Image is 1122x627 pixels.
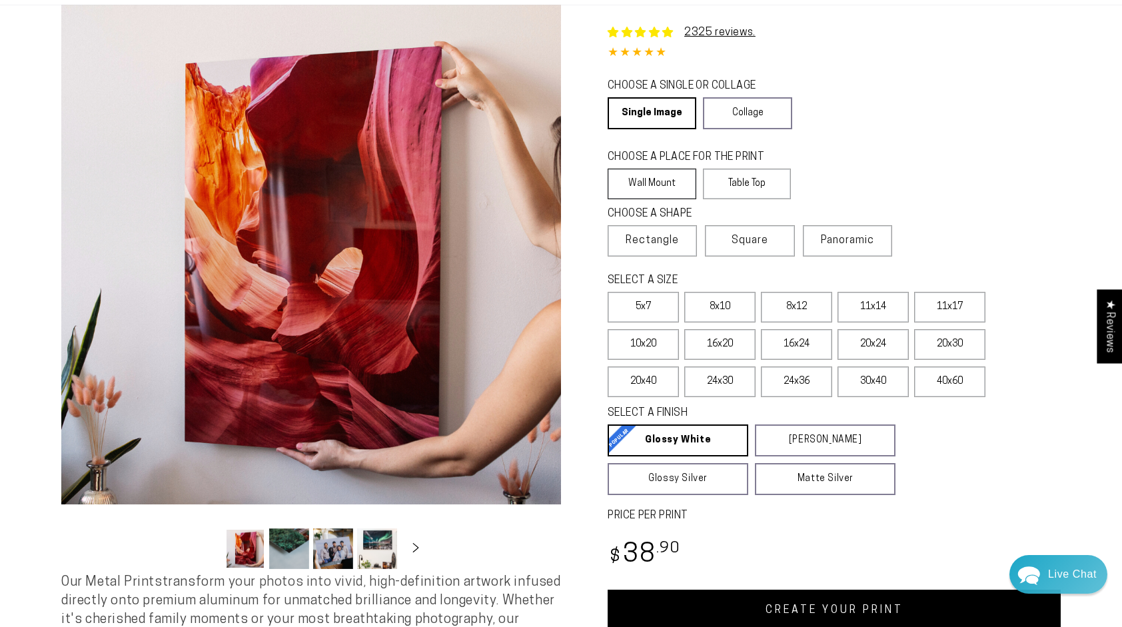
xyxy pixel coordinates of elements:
[608,273,874,289] legend: SELECT A SIZE
[1048,555,1097,594] div: Contact Us Directly
[608,44,1061,63] div: 4.85 out of 5.0 stars
[401,534,430,563] button: Slide right
[914,366,985,397] label: 40x60
[608,542,680,568] bdi: 38
[755,463,895,495] a: Matte Silver
[608,329,679,360] label: 10x20
[838,329,909,360] label: 20x24
[656,541,680,556] sup: .90
[838,366,909,397] label: 30x40
[608,292,679,322] label: 5x7
[608,79,780,94] legend: CHOOSE A SINGLE OR COLLAGE
[608,406,863,421] legend: SELECT A FINISH
[684,27,756,38] a: 2325 reviews.
[684,366,756,397] label: 24x30
[610,548,621,566] span: $
[914,329,985,360] label: 20x30
[703,169,792,199] label: Table Top
[608,366,679,397] label: 20x40
[838,292,909,322] label: 11x14
[761,329,832,360] label: 16x24
[269,528,309,569] button: Load image 2 in gallery view
[608,169,696,199] label: Wall Mount
[61,5,561,573] media-gallery: Gallery Viewer
[313,528,353,569] button: Load image 3 in gallery view
[684,329,756,360] label: 16x20
[608,25,756,41] a: 2325 reviews.
[357,528,397,569] button: Load image 4 in gallery view
[626,233,679,249] span: Rectangle
[732,233,768,249] span: Square
[821,235,874,246] span: Panoramic
[608,97,696,129] a: Single Image
[761,366,832,397] label: 24x36
[703,97,792,129] a: Collage
[1009,555,1107,594] div: Chat widget toggle
[1097,289,1122,363] div: Click to open Judge.me floating reviews tab
[608,424,748,456] a: Glossy White
[608,508,1061,524] label: PRICE PER PRINT
[684,292,756,322] label: 8x10
[761,292,832,322] label: 8x12
[608,150,779,165] legend: CHOOSE A PLACE FOR THE PRINT
[608,463,748,495] a: Glossy Silver
[225,528,265,569] button: Load image 1 in gallery view
[608,207,781,222] legend: CHOOSE A SHAPE
[914,292,985,322] label: 11x17
[755,424,895,456] a: [PERSON_NAME]
[192,534,221,563] button: Slide left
